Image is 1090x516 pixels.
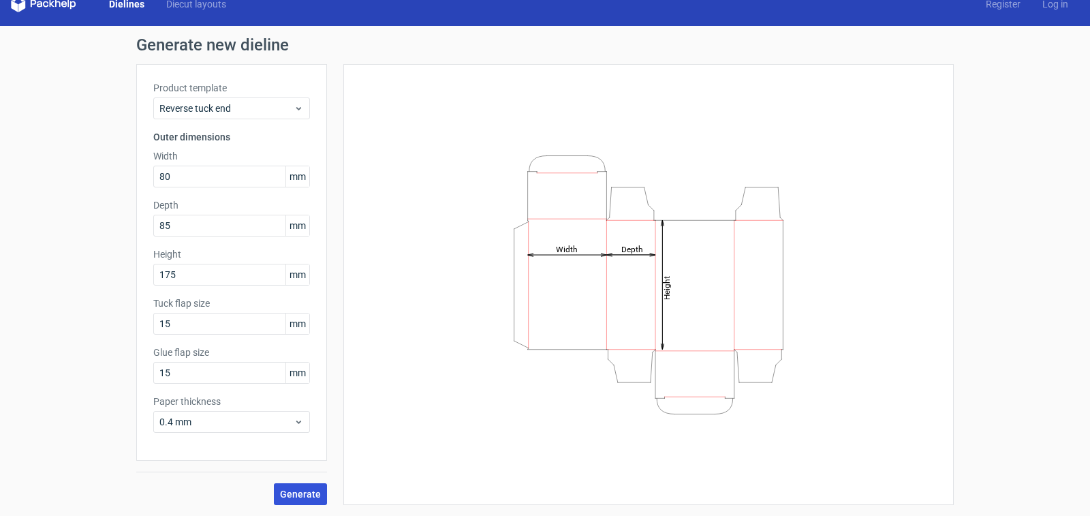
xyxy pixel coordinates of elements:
label: Width [153,149,310,163]
label: Height [153,247,310,261]
span: mm [285,215,309,236]
span: mm [285,166,309,187]
span: Reverse tuck end [159,102,294,115]
span: 0.4 mm [159,415,294,429]
h1: Generate new dieline [136,37,954,53]
h3: Outer dimensions [153,130,310,144]
span: mm [285,264,309,285]
label: Paper thickness [153,395,310,408]
label: Product template [153,81,310,95]
span: mm [285,314,309,334]
label: Glue flap size [153,346,310,359]
label: Tuck flap size [153,297,310,310]
tspan: Depth [621,244,643,254]
button: Generate [274,483,327,505]
tspan: Height [662,275,672,299]
span: Generate [280,489,321,499]
span: mm [285,363,309,383]
tspan: Width [556,244,578,254]
label: Depth [153,198,310,212]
